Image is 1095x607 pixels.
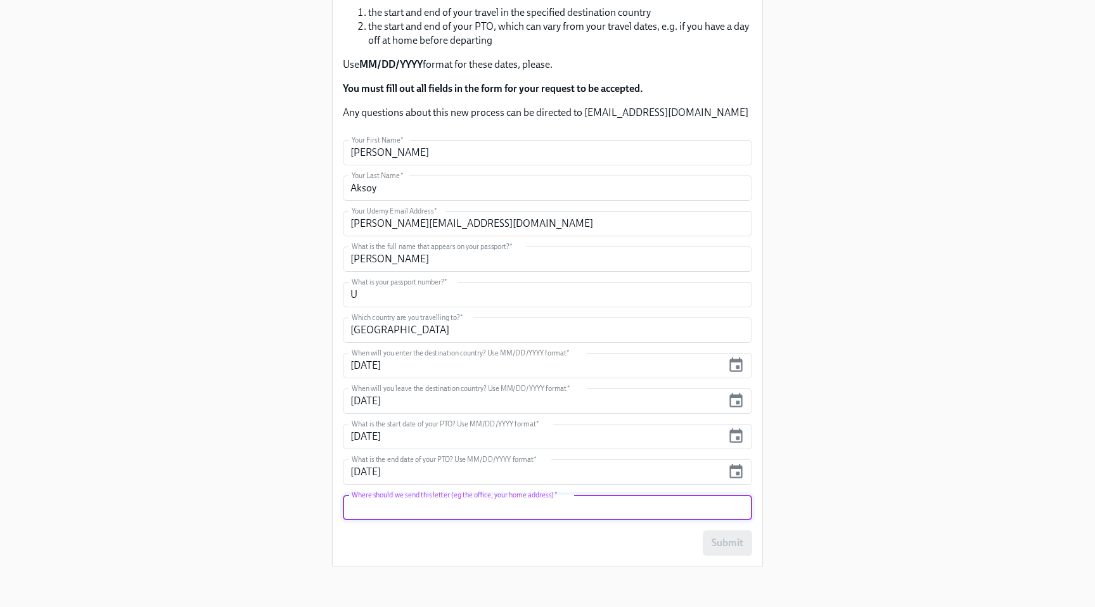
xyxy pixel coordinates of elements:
input: MM/DD/YYYY [343,388,722,414]
li: the start and end of your travel in the specified destination country [368,6,752,20]
p: Any questions about this new process can be directed to [EMAIL_ADDRESS][DOMAIN_NAME] [343,106,752,120]
p: Use format for these dates, please. [343,58,752,72]
strong: You must fill out all fields in the form for your request to be accepted. [343,82,643,94]
li: the start and end of your PTO, which can vary from your travel dates, e.g. if you have a day off ... [368,20,752,48]
input: MM/DD/YYYY [343,459,722,485]
input: MM/DD/YYYY [343,424,722,449]
strong: MM/DD/YYYY [359,58,423,70]
input: MM/DD/YYYY [343,353,722,378]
